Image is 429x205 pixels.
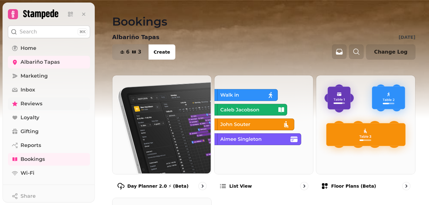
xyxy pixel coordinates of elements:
[127,183,189,189] p: Day Planner 2.0 ⚡ (Beta)
[316,75,415,195] a: Floor Plans (beta)Floor Plans (beta)
[8,190,90,202] button: Share
[112,75,211,173] img: Day Planner 2.0 ⚡ (Beta)
[126,50,130,55] span: 6
[8,153,90,166] a: Bookings
[8,125,90,138] a: Gifting
[214,75,314,195] a: List viewList view
[21,114,39,121] span: Loyalty
[301,183,307,189] svg: go to
[21,128,39,135] span: Gifting
[366,44,415,60] button: Change Log
[8,97,90,110] a: Reviews
[21,155,45,163] span: Bookings
[8,42,90,55] a: Home
[229,183,252,189] p: List view
[8,26,90,38] button: Search⌘K
[154,50,170,54] span: Create
[112,33,159,42] p: Albariño Tapas
[21,86,35,94] span: Inbox
[214,75,313,173] img: List view
[8,167,90,179] a: Wi-Fi
[21,72,48,80] span: Marketing
[21,192,36,200] span: Share
[21,44,36,52] span: Home
[399,34,415,40] p: [DATE]
[403,183,409,189] svg: go to
[138,50,141,55] span: 3
[8,70,90,82] a: Marketing
[316,75,414,173] img: Floor Plans (beta)
[20,28,37,36] p: Search
[8,84,90,96] a: Inbox
[374,50,408,55] span: Change Log
[21,169,34,177] span: Wi-Fi
[21,142,41,149] span: Reports
[8,111,90,124] a: Loyalty
[21,100,42,108] span: Reviews
[112,44,149,60] button: 63
[78,28,87,35] div: ⌘K
[8,139,90,152] a: Reports
[199,183,206,189] svg: go to
[112,75,212,195] a: Day Planner 2.0 ⚡ (Beta)Day Planner 2.0 ⚡ (Beta)
[8,56,90,68] a: Albariño Tapas
[331,183,376,189] p: Floor Plans (beta)
[148,44,175,60] button: Create
[21,58,60,66] span: Albariño Tapas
